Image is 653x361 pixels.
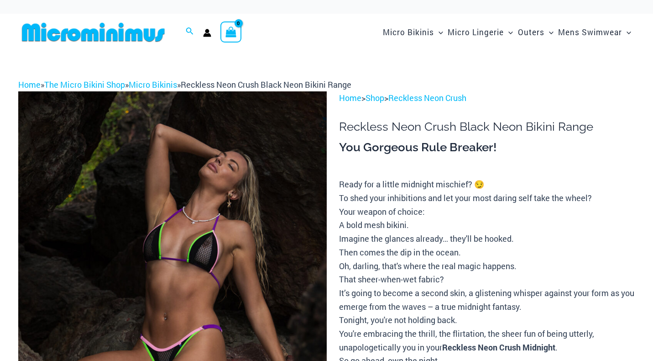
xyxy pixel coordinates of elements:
a: The Micro Bikini Shop [44,79,125,90]
a: Account icon link [203,29,211,37]
a: Home [339,92,361,103]
img: MM SHOP LOGO FLAT [18,22,168,42]
p: > > [339,91,635,105]
span: Micro Lingerie [448,21,504,44]
span: Reckless Neon Crush Black Neon Bikini Range [181,79,351,90]
span: Menu Toggle [544,21,554,44]
a: Mens SwimwearMenu ToggleMenu Toggle [556,18,633,46]
h3: You Gorgeous Rule Breaker! [339,140,635,155]
span: Micro Bikinis [383,21,434,44]
a: Shop [366,92,384,103]
nav: Site Navigation [379,17,635,48]
a: Reckless Neon Crush [388,92,466,103]
span: Menu Toggle [434,21,443,44]
a: Micro LingerieMenu ToggleMenu Toggle [445,18,515,46]
h1: Reckless Neon Crush Black Neon Bikini Range [339,120,635,134]
span: » » » [18,79,351,90]
span: Menu Toggle [504,21,513,44]
a: Search icon link [186,26,194,38]
span: Menu Toggle [622,21,631,44]
a: Micro BikinisMenu ToggleMenu Toggle [381,18,445,46]
a: View Shopping Cart, empty [220,21,241,42]
a: Micro Bikinis [129,79,177,90]
a: Home [18,79,41,90]
span: Outers [518,21,544,44]
span: Mens Swimwear [558,21,622,44]
a: OutersMenu ToggleMenu Toggle [516,18,556,46]
b: Reckless Neon Crush Midnight [442,342,555,353]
